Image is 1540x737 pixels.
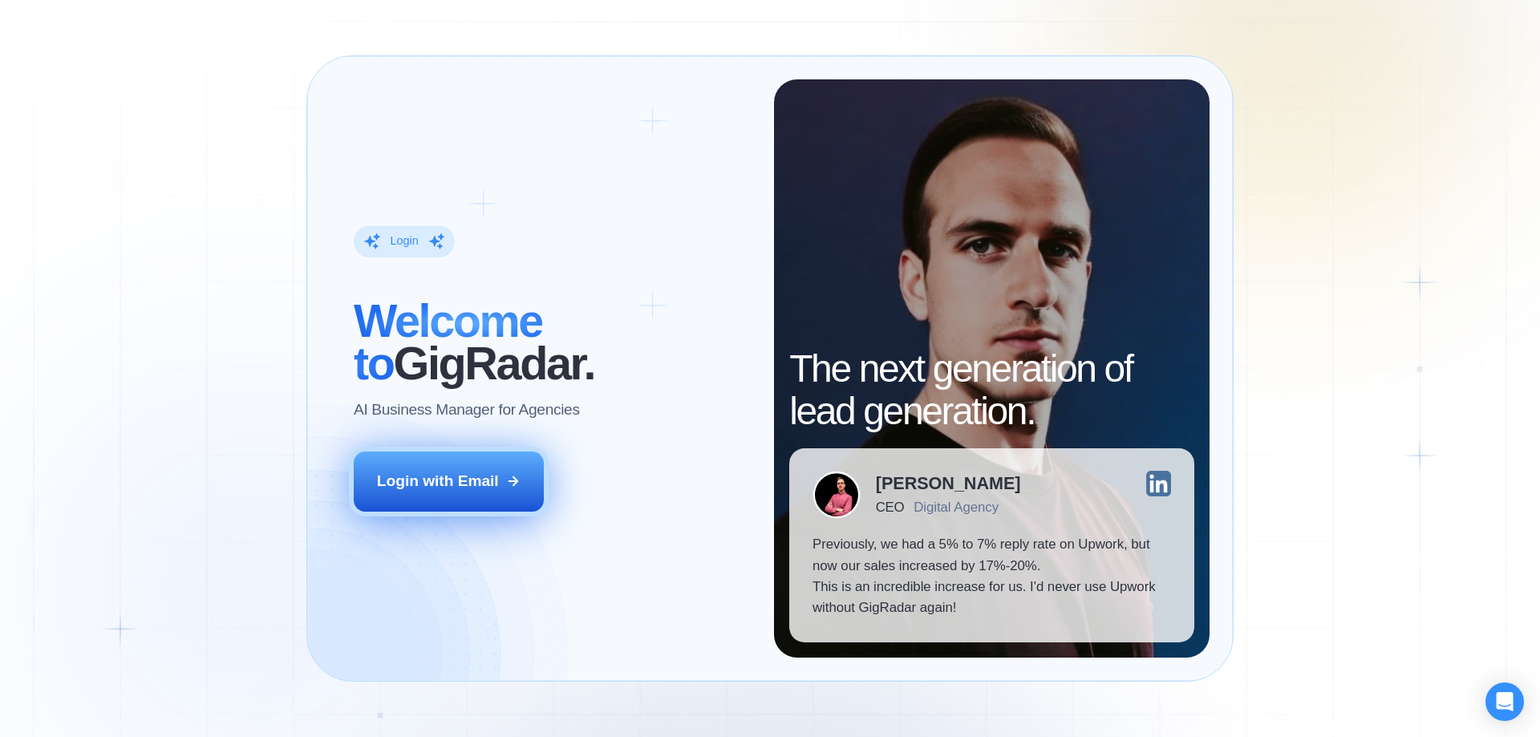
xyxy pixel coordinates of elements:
button: Login with Email [354,452,545,511]
span: Welcome to [354,295,542,389]
h2: ‍ GigRadar. [354,300,751,385]
p: Previously, we had a 5% to 7% reply rate on Upwork, but now our sales increased by 17%-20%. This ... [813,534,1171,619]
div: Digital Agency [914,500,999,515]
div: Login [390,234,418,249]
p: AI Business Manager for Agencies [354,400,580,421]
div: [PERSON_NAME] [876,475,1021,492]
div: CEO [876,500,904,515]
div: Login with Email [377,471,499,492]
h2: The next generation of lead generation. [789,348,1194,433]
div: Open Intercom Messenger [1485,682,1524,721]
